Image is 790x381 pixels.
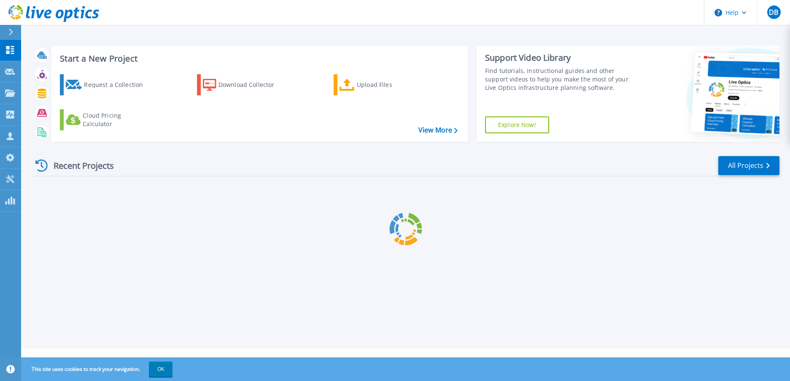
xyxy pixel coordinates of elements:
[83,111,150,128] div: Cloud Pricing Calculator
[718,156,779,175] a: All Projects
[60,74,154,95] a: Request a Collection
[334,74,428,95] a: Upload Files
[218,76,286,93] div: Download Collector
[197,74,291,95] a: Download Collector
[60,54,457,63] h3: Start a New Project
[485,52,639,63] div: Support Video Library
[418,126,458,134] a: View More
[60,109,154,130] a: Cloud Pricing Calculator
[357,76,424,93] div: Upload Files
[23,362,173,377] span: This site uses cookies to track your navigation.
[149,362,173,377] button: OK
[84,76,151,93] div: Request a Collection
[769,9,778,16] span: DB
[485,67,639,92] div: Find tutorials, instructional guides and other support videos to help you make the most of your L...
[485,116,549,133] a: Explore Now!
[32,155,125,176] div: Recent Projects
